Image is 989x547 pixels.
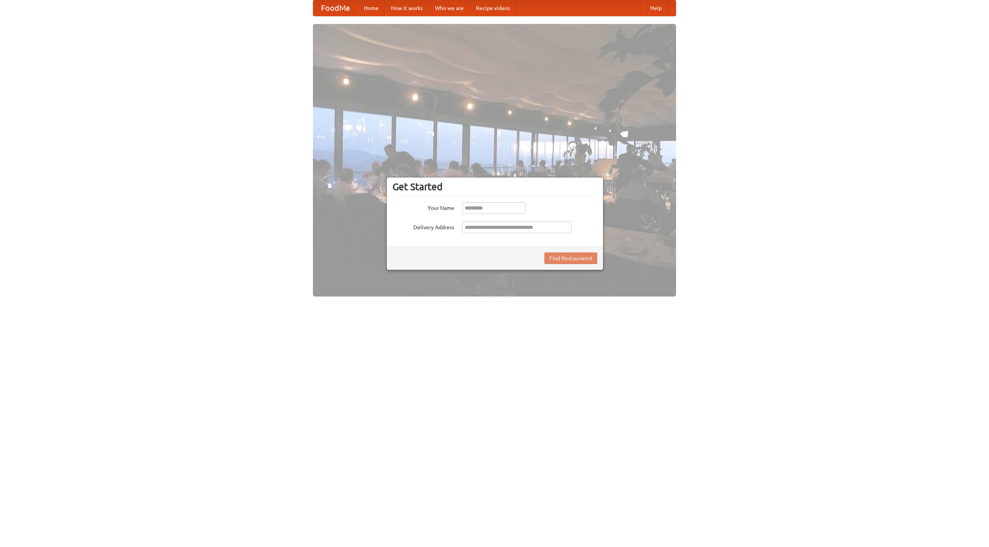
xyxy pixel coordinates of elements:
a: How it works [385,0,429,16]
a: Who we are [429,0,470,16]
label: Your Name [393,202,454,212]
label: Delivery Address [393,222,454,231]
a: Help [644,0,668,16]
a: FoodMe [313,0,358,16]
h3: Get Started [393,181,597,193]
button: Find Restaurants! [544,252,597,264]
a: Recipe videos [470,0,516,16]
a: Home [358,0,385,16]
